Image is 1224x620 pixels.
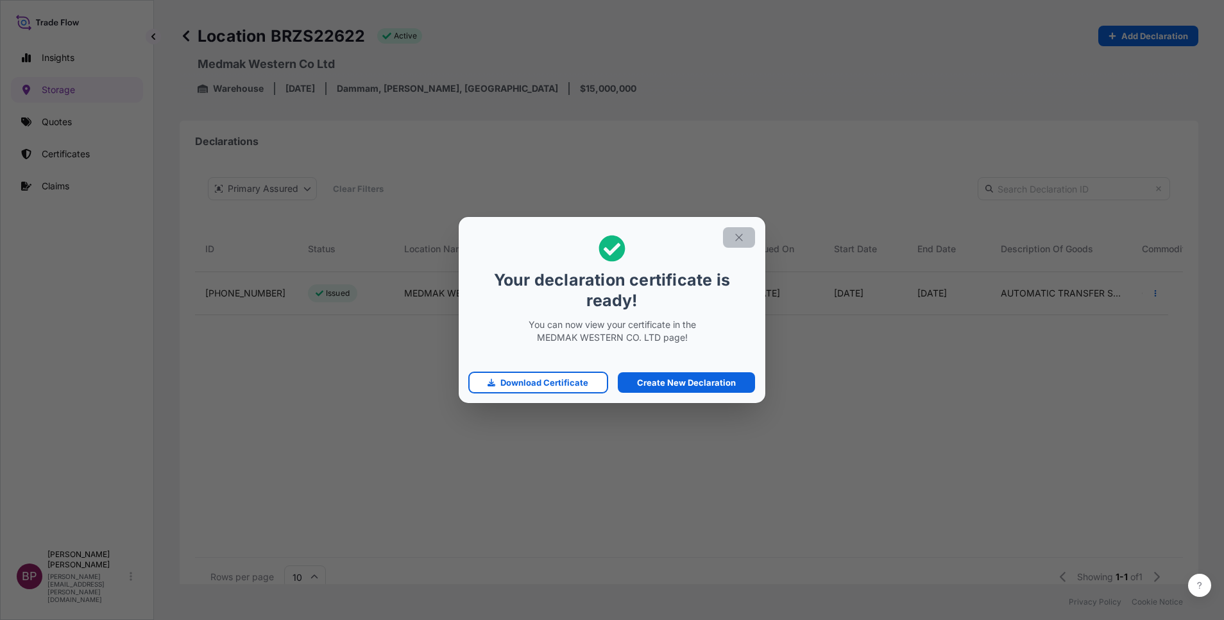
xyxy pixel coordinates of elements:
p: Your declaration certificate is ready! [469,270,755,311]
a: Create New Declaration [618,372,755,393]
p: You can now view your certificate in the MEDMAK WESTERN CO. LTD page! [513,318,711,344]
p: Create New Declaration [637,376,736,389]
p: Download Certificate [500,376,588,389]
a: Download Certificate [469,372,608,393]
